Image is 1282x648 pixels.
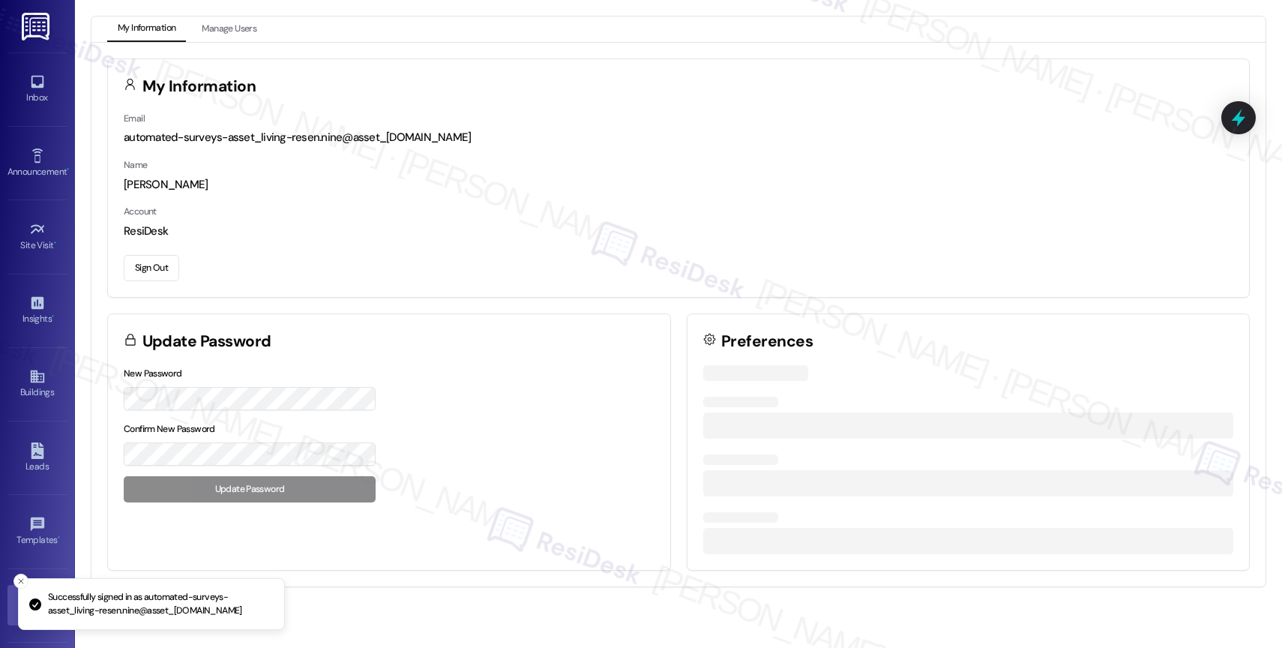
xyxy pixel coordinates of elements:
label: New Password [124,367,182,379]
span: • [52,311,54,322]
a: Leads [7,438,67,478]
h3: Update Password [142,334,271,349]
img: ResiDesk Logo [22,13,52,40]
a: Account [7,585,67,625]
a: Templates • [7,511,67,552]
div: automated-surveys-asset_living-resen.nine@asset_[DOMAIN_NAME] [124,130,1233,145]
label: Name [124,159,148,171]
p: Successfully signed in as automated-surveys-asset_living-resen.nine@asset_[DOMAIN_NAME] [48,591,272,617]
span: • [58,532,60,543]
button: My Information [107,16,186,42]
button: Close toast [13,574,28,589]
a: Site Visit • [7,217,67,257]
label: Account [124,205,157,217]
label: Email [124,112,145,124]
a: Buildings [7,364,67,404]
h3: Preferences [721,334,813,349]
div: ResiDesk [124,223,1233,239]
span: • [54,238,56,248]
h3: My Information [142,79,256,94]
button: Manage Users [191,16,267,42]
button: Sign Out [124,255,179,281]
a: Insights • [7,290,67,331]
span: • [67,164,69,175]
div: [PERSON_NAME] [124,177,1233,193]
a: Inbox [7,69,67,109]
label: Confirm New Password [124,423,215,435]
